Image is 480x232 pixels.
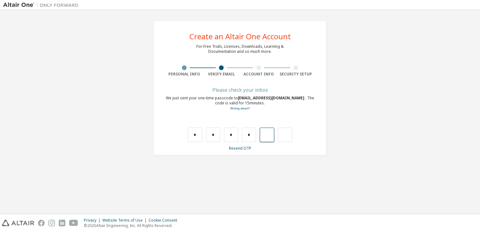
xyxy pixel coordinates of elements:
[229,146,251,151] a: Resend OTP
[166,72,203,77] div: Personal Info
[59,220,65,226] img: linkedin.svg
[189,33,291,40] div: Create an Altair One Account
[84,218,102,223] div: Privacy
[238,95,305,101] span: [EMAIL_ADDRESS][DOMAIN_NAME]
[102,218,149,223] div: Website Terms of Use
[3,2,82,8] img: Altair One
[166,96,314,111] div: We just sent your one-time passcode to . The code is valid for 15 minutes.
[240,72,277,77] div: Account Info
[149,218,181,223] div: Cookie Consent
[84,223,181,228] p: © 2025 Altair Engineering, Inc. All Rights Reserved.
[69,220,78,226] img: youtube.svg
[230,106,250,110] a: Go back to the registration form
[196,44,284,54] div: For Free Trials, Licenses, Downloads, Learning & Documentation and so much more.
[38,220,45,226] img: facebook.svg
[2,220,34,226] img: altair_logo.svg
[166,88,314,92] div: Please check your inbox
[277,72,315,77] div: Security Setup
[48,220,55,226] img: instagram.svg
[203,72,240,77] div: Verify Email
